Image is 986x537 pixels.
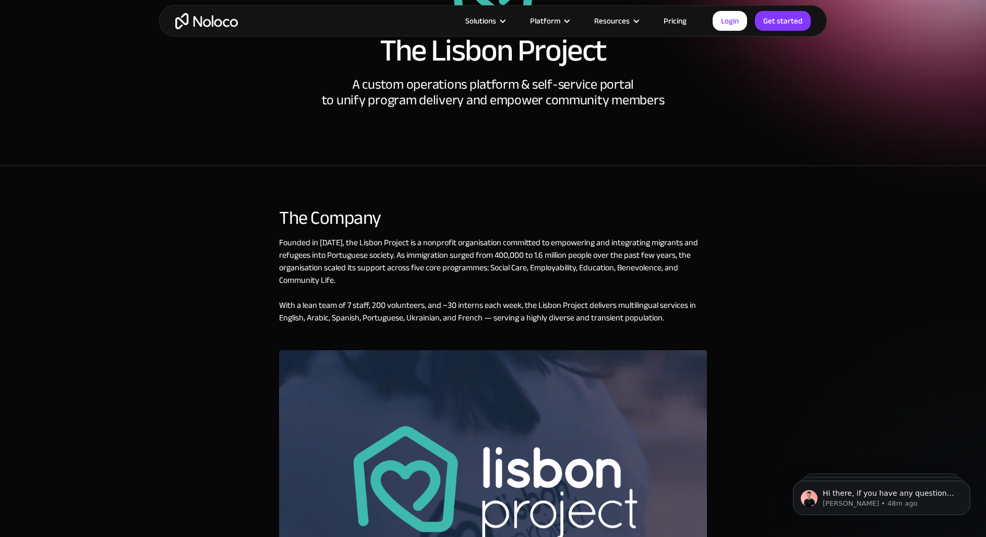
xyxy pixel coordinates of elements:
[279,208,707,229] div: The Company
[465,14,496,28] div: Solutions
[517,14,581,28] div: Platform
[651,14,700,28] a: Pricing
[594,14,630,28] div: Resources
[530,14,560,28] div: Platform
[452,14,517,28] div: Solutions
[380,35,607,66] h1: The Lisbon Project
[713,11,747,31] a: Login
[322,77,665,108] div: A custom operations platform & self-service portal to unify program delivery and empower communit...
[175,13,238,29] a: home
[581,14,651,28] div: Resources
[279,236,707,350] div: Founded in [DATE], the Lisbon Project is a nonprofit organisation committed to empowering and int...
[755,11,811,31] a: Get started
[777,459,986,532] iframe: Intercom notifications message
